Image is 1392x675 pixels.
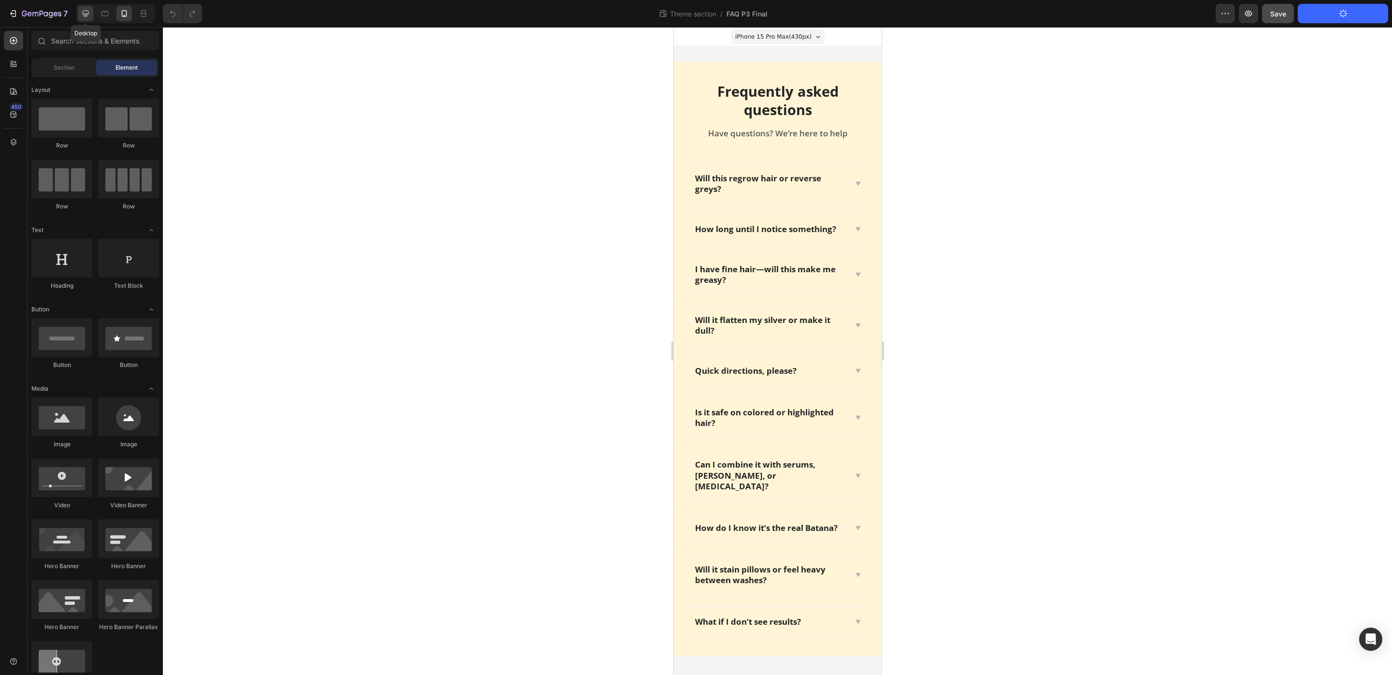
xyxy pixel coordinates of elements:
button: 7 [4,4,72,23]
iframe: Design area [674,27,882,675]
div: Image [98,440,159,449]
p: 7 [63,8,68,19]
div: Undo/Redo [163,4,202,23]
div: Row [31,141,92,150]
div: Hero Banner [31,623,92,631]
div: Open Intercom Messenger [1359,628,1382,651]
div: Image [31,440,92,449]
div: Row [98,141,159,150]
div: Row [98,202,159,211]
div: Button [98,361,159,369]
span: / [720,9,723,19]
span: Button [31,305,49,314]
span: Toggle open [144,302,159,317]
input: Search Sections & Elements [31,31,159,50]
button: Save [1262,4,1294,23]
div: Video Banner [98,501,159,510]
div: Video [31,501,92,510]
span: FAQ P3 Final [726,9,768,19]
div: Text Block [98,281,159,290]
span: Section [54,63,74,72]
div: Hero Banner Parallax [98,623,159,631]
span: Element [116,63,138,72]
div: Hero Banner [31,562,92,571]
div: Row [31,202,92,211]
span: Layout [31,86,50,94]
span: Toggle open [144,222,159,238]
span: Media [31,384,48,393]
div: Hero Banner [98,562,159,571]
span: Toggle open [144,381,159,396]
span: Toggle open [144,82,159,98]
div: 450 [9,103,23,111]
span: Save [1270,10,1286,18]
span: Text [31,226,43,235]
span: Theme section [668,9,718,19]
div: Button [31,361,92,369]
div: Heading [31,281,92,290]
